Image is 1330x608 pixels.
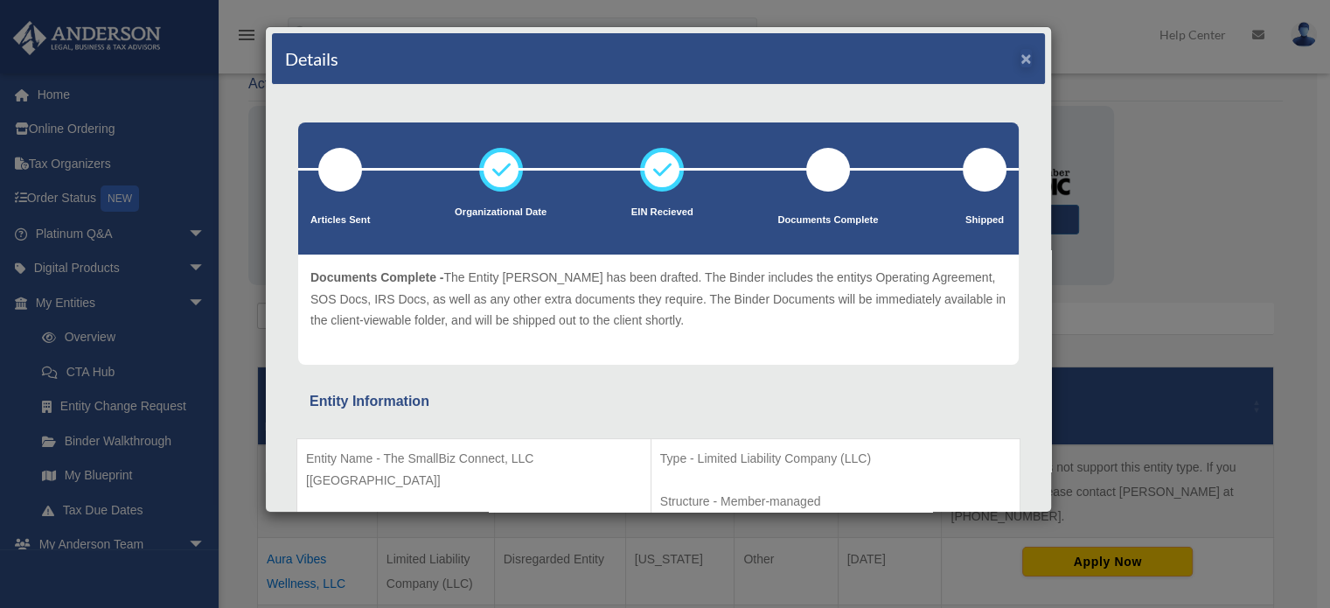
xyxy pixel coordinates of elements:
div: Entity Information [310,389,1007,414]
p: The Entity [PERSON_NAME] has been drafted. The Binder includes the entitys Operating Agreement, S... [310,267,1006,332]
p: EIN Recieved [631,204,693,221]
p: Structure - Member-managed [660,491,1011,513]
h4: Details [285,46,338,71]
button: × [1020,49,1032,67]
p: Articles Sent [310,212,370,229]
span: Documents Complete - [310,270,443,284]
p: Documents Complete [777,212,878,229]
p: Organizational Date [455,204,547,221]
p: Entity Name - The SmallBiz Connect, LLC [[GEOGRAPHIC_DATA]] [306,448,642,491]
p: Shipped [963,212,1006,229]
p: Type - Limited Liability Company (LLC) [660,448,1011,470]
